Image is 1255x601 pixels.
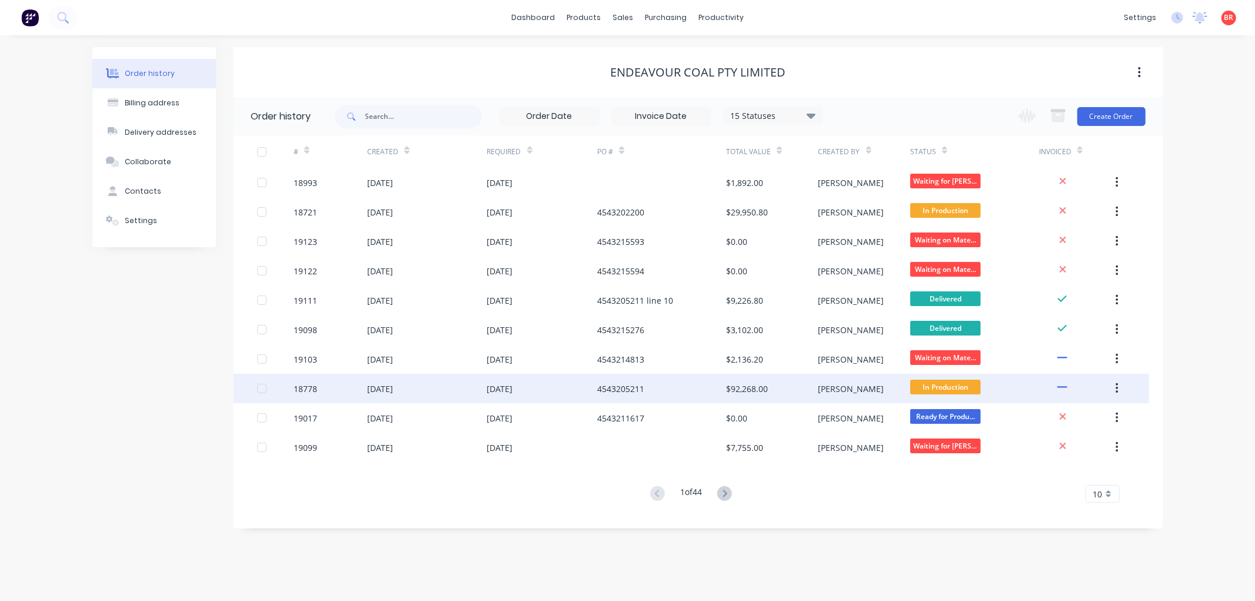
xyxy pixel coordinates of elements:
[818,206,884,218] div: [PERSON_NAME]
[365,105,482,128] input: Search...
[1039,147,1071,157] div: Invoiced
[487,324,513,336] div: [DATE]
[92,118,216,147] button: Delivery addresses
[818,294,884,307] div: [PERSON_NAME]
[367,206,393,218] div: [DATE]
[487,265,513,277] div: [DATE]
[367,265,393,277] div: [DATE]
[818,412,884,424] div: [PERSON_NAME]
[597,206,644,218] div: 4543202200
[910,409,981,424] span: Ready for Produ...
[367,324,393,336] div: [DATE]
[561,9,607,26] div: products
[818,265,884,277] div: [PERSON_NAME]
[726,235,747,248] div: $0.00
[1118,9,1162,26] div: settings
[125,68,175,79] div: Order history
[818,353,884,366] div: [PERSON_NAME]
[726,135,818,168] div: Total Value
[487,135,598,168] div: Required
[125,98,179,108] div: Billing address
[92,59,216,88] button: Order history
[910,233,981,247] span: Waiting on Mate...
[726,177,763,189] div: $1,892.00
[125,157,171,167] div: Collaborate
[1093,488,1103,500] span: 10
[597,265,644,277] div: 4543215594
[726,412,747,424] div: $0.00
[505,9,561,26] a: dashboard
[487,383,513,395] div: [DATE]
[487,235,513,248] div: [DATE]
[726,383,768,395] div: $92,268.00
[597,324,644,336] div: 4543215276
[910,380,981,394] span: In Production
[294,412,317,424] div: 19017
[726,294,763,307] div: $9,226.80
[294,206,317,218] div: 18721
[597,383,644,395] div: 4543205211
[294,235,317,248] div: 19123
[487,441,513,454] div: [DATE]
[125,215,157,226] div: Settings
[818,135,910,168] div: Created By
[92,88,216,118] button: Billing address
[367,135,487,168] div: Created
[367,383,393,395] div: [DATE]
[910,262,981,277] span: Waiting on Mate...
[294,177,317,189] div: 18993
[92,177,216,206] button: Contacts
[487,353,513,366] div: [DATE]
[597,235,644,248] div: 4543215593
[92,147,216,177] button: Collaborate
[910,350,981,365] span: Waiting on Mate...
[726,206,768,218] div: $29,950.80
[818,383,884,395] div: [PERSON_NAME]
[1077,107,1146,126] button: Create Order
[367,353,393,366] div: [DATE]
[1224,12,1234,23] span: BR
[726,441,763,454] div: $7,755.00
[726,324,763,336] div: $3,102.00
[367,412,393,424] div: [DATE]
[367,177,393,189] div: [DATE]
[367,147,398,157] div: Created
[910,321,981,336] span: Delivered
[910,147,936,157] div: Status
[607,9,639,26] div: sales
[597,353,644,366] div: 4543214813
[726,353,763,366] div: $2,136.20
[612,108,711,125] input: Invoice Date
[21,9,39,26] img: Factory
[1039,135,1113,168] div: Invoiced
[818,235,884,248] div: [PERSON_NAME]
[294,265,317,277] div: 19122
[294,441,317,454] div: 19099
[487,177,513,189] div: [DATE]
[294,353,317,366] div: 19103
[294,383,317,395] div: 18778
[680,486,702,503] div: 1 of 44
[611,65,786,79] div: Endeavour Coal Pty Limited
[294,294,317,307] div: 19111
[487,412,513,424] div: [DATE]
[294,324,317,336] div: 19098
[125,127,197,138] div: Delivery addresses
[726,147,771,157] div: Total Value
[910,291,981,306] span: Delivered
[910,135,1039,168] div: Status
[818,177,884,189] div: [PERSON_NAME]
[910,439,981,453] span: Waiting for [PERSON_NAME]
[367,294,393,307] div: [DATE]
[487,294,513,307] div: [DATE]
[818,324,884,336] div: [PERSON_NAME]
[125,186,161,197] div: Contacts
[639,9,693,26] div: purchasing
[597,147,613,157] div: PO #
[910,203,981,218] span: In Production
[294,135,367,168] div: #
[367,441,393,454] div: [DATE]
[294,147,298,157] div: #
[597,135,726,168] div: PO #
[597,412,644,424] div: 4543211617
